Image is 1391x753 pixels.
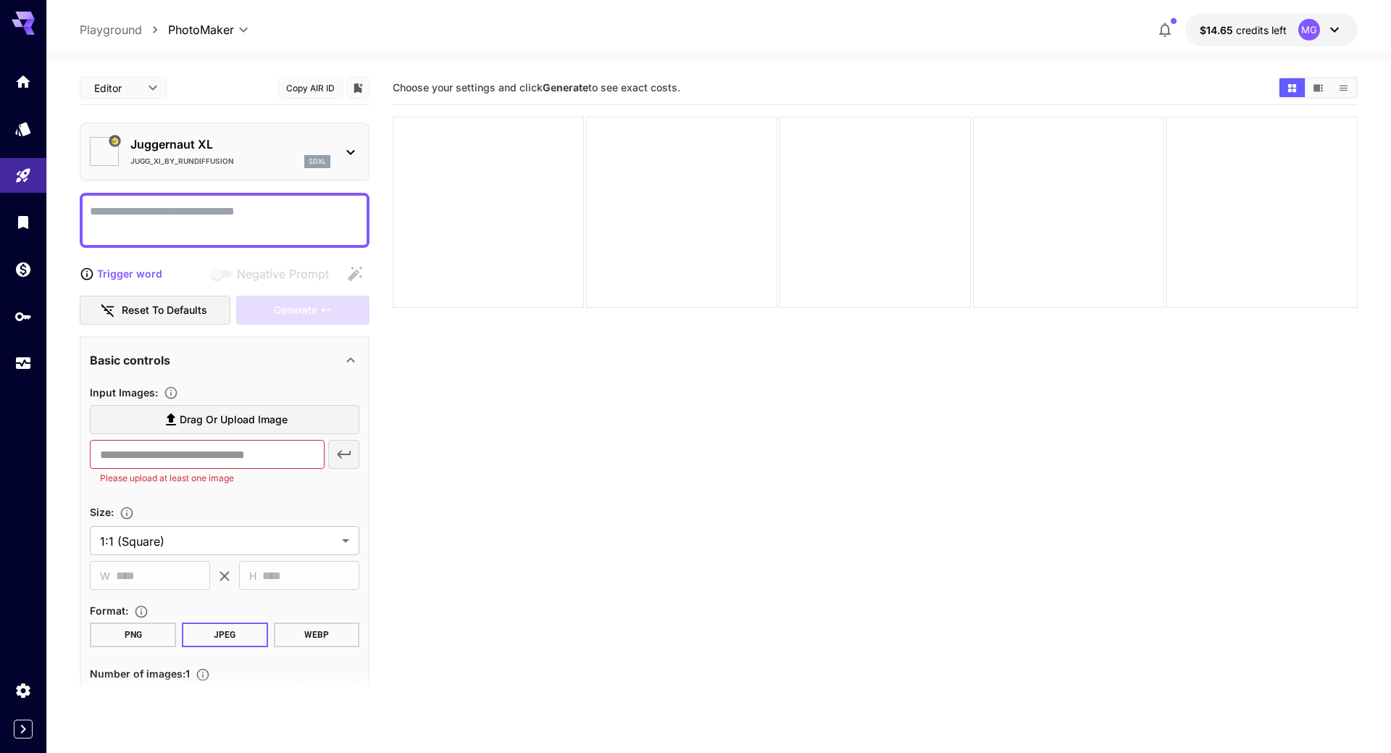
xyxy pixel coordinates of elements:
div: $14.6476 [1200,22,1287,38]
span: credits left [1236,24,1287,36]
button: Show images in video view [1306,78,1331,97]
div: Settings [14,681,32,699]
span: PhotoMaker [168,21,234,38]
p: Trigger word [97,266,162,281]
b: Generate [543,81,588,93]
button: Adjust the dimensions of the generated image by specifying its width and height in pixels, or sel... [114,506,140,520]
span: Choose your settings and click to see exact costs. [393,81,680,93]
p: Basic controls [90,351,170,369]
button: JPEG [182,623,268,647]
button: PNG [90,623,176,647]
span: Input Images : [90,386,158,399]
button: WEBP [274,623,360,647]
button: Specify how many images to generate in a single request. Each image generation will be charged se... [190,667,216,682]
span: Drag or upload image [180,411,288,429]
div: Show images in grid viewShow images in video viewShow images in list view [1278,77,1358,99]
div: Certified Model – Vetted for best performance and includes a commercial license.Juggernaut XLJugg... [90,130,359,174]
div: MG [1298,19,1320,41]
button: $14.6476MG [1185,13,1358,46]
span: Editor [94,80,139,96]
div: Library [14,213,32,231]
p: Please upload at least one image [100,471,314,486]
span: H [249,567,256,584]
button: Trigger word [80,259,162,288]
span: 1:1 (Square) [100,533,336,550]
nav: breadcrumb [80,21,168,38]
button: Show images in grid view [1279,78,1305,97]
span: Size : [90,506,114,518]
button: Upload a reference image to guide the result. This is needed for Image-to-Image or Inpainting. Su... [158,386,184,400]
div: Models [14,120,32,138]
button: Reset to defaults [80,296,230,325]
div: Usage [14,354,32,373]
span: W [100,567,110,584]
button: Expand sidebar [14,720,33,739]
a: Playground [80,21,142,38]
div: Basic controls [90,343,359,378]
div: Wallet [14,260,32,278]
span: Negative Prompt [237,265,329,283]
div: Playground [14,167,32,185]
button: Add to library [351,79,364,96]
button: Copy AIR ID [278,78,343,99]
span: $14.65 [1200,24,1236,36]
div: API Keys [14,307,32,325]
p: Jugg_XI_by_RunDiffusion [130,156,234,167]
span: Negative prompts are not compatible with the selected model. [208,265,341,283]
span: Format : [90,604,128,617]
p: Juggernaut XL [130,136,330,153]
button: Show images in list view [1331,78,1356,97]
button: Certified Model – Vetted for best performance and includes a commercial license. [109,136,121,147]
span: Number of images : 1 [90,667,190,680]
label: Drag or upload image [90,405,359,435]
div: Home [14,72,32,91]
button: Choose the file format for the output image. [128,604,154,619]
p: sdxl [309,157,326,167]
